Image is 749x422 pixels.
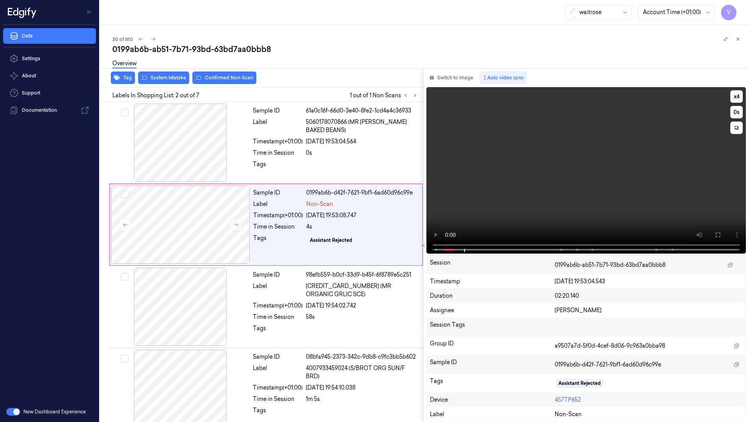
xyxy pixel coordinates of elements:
a: Documentation [3,102,96,118]
button: Select row [121,355,129,363]
div: Label [430,410,555,418]
div: Tags [253,160,303,173]
button: Tag [111,72,135,84]
div: [DATE] 19:53:08.747 [306,211,418,220]
div: Time in Session [253,149,303,157]
div: Time in Session [253,313,303,321]
div: Tags [253,324,303,337]
div: Sample ID [253,271,303,279]
span: 0199ab6b-ab51-7b71-93bd-63bd7aa0bbb8 [555,261,666,269]
div: [DATE] 19:54:10.038 [306,384,418,392]
button: Toggle Navigation [83,6,96,18]
div: Sample ID [253,353,303,361]
span: 1 out of 1 Non Scans [350,91,420,100]
button: 0s [730,106,743,118]
a: Settings [3,51,96,66]
span: Non-Scan [555,410,582,418]
button: Select row [121,273,129,281]
div: 1m 5s [306,395,418,403]
div: 0s [306,149,418,157]
div: 4s [306,223,418,231]
div: Device [430,396,555,404]
div: Label [253,118,303,134]
div: Label [253,200,303,208]
span: Non-Scan [306,200,333,208]
div: Time in Session [253,223,303,231]
button: Switch to image [426,72,476,84]
button: Select row [121,191,129,198]
div: [PERSON_NAME] [555,306,742,315]
div: 98efb559-b0cf-33d9-b45f-6f8789e5c251 [306,271,418,279]
div: 0199ab6b-d42f-7621-9bf1-6ad60d96c99e [306,189,418,197]
span: Labels In Shopping List: 2 out of 7 [112,91,199,100]
button: Select row [121,109,129,116]
span: [CREDIT_CARD_NUMBER] (MR ORGANIC GRLIC SCE) [306,282,418,299]
div: Assistant Rejected [558,380,601,387]
div: Tags [253,406,303,419]
a: Support [3,85,96,101]
span: a9507a7d-5f0d-4cef-8d06-9c963a0bba98 [555,342,665,350]
div: Timestamp (+01:00) [253,384,303,392]
button: x4 [730,90,743,103]
div: 457TP652 [555,396,742,404]
div: Duration [430,292,555,300]
a: Overview [112,59,137,68]
button: Auto video sync [479,72,527,84]
div: Time in Session [253,395,303,403]
div: Timestamp [430,277,555,286]
button: System Mistake [138,72,189,84]
div: Assistant Rejected [310,237,352,244]
div: 08bfa945-2373-342c-9db8-c9fc3bb5b602 [306,353,418,361]
div: Label [253,364,303,381]
span: 30 of 810 [112,36,133,43]
div: Sample ID [253,189,303,197]
button: V [721,5,737,20]
div: Session Tags [430,321,555,333]
div: Sample ID [253,107,303,115]
span: 5060178070866 (MR [PERSON_NAME] BAKED BEANS) [306,118,418,134]
div: Group ID [430,340,555,352]
div: 58s [306,313,418,321]
div: [DATE] 19:54:02.742 [306,302,418,310]
button: Confirmed Non-Scan [192,72,256,84]
span: 0199ab6b-d42f-7621-9bf1-6ad60d96c99e [555,361,661,369]
div: Sample ID [430,358,555,371]
div: 0199ab6b-ab51-7b71-93bd-63bd7aa0bbb8 [112,44,743,55]
div: 02:20.140 [555,292,742,300]
div: Timestamp (+01:00) [253,302,303,310]
div: Label [253,282,303,299]
div: Tags [430,377,555,390]
span: 4007933459024 (S/BROT ORG SUN/F BRD) [306,364,418,381]
div: Assignee [430,306,555,315]
div: Tags [253,234,303,247]
div: [DATE] 19:53:04.564 [306,138,418,146]
div: [DATE] 19:53:04.543 [555,277,742,286]
div: Timestamp (+01:00) [253,138,303,146]
a: Data [3,28,96,44]
div: Session [430,259,555,271]
div: 61a0c16f-66d0-3e40-8fe2-1cd4a4c36933 [306,107,418,115]
button: About [3,68,96,84]
div: Timestamp (+01:00) [253,211,303,220]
